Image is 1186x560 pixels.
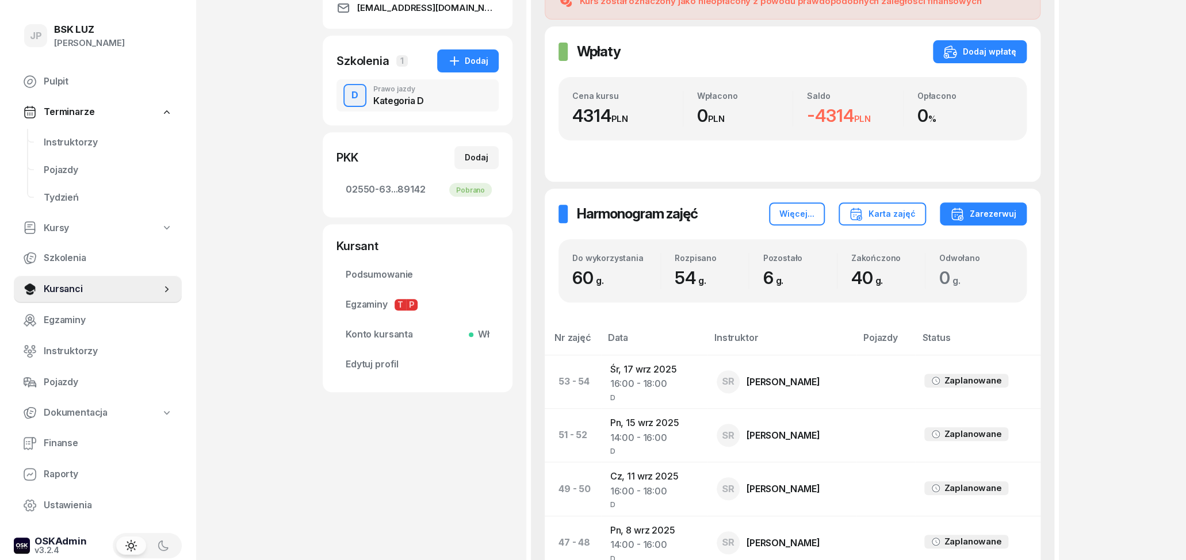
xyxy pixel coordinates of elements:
[747,538,820,547] div: [PERSON_NAME]
[769,202,825,225] button: Więcej...
[14,306,182,334] a: Egzaminy
[465,151,488,164] div: Dodaj
[944,481,1001,496] div: Zaplanowane
[336,1,499,15] a: [EMAIL_ADDRESS][DOMAIN_NAME]
[14,244,182,272] a: Szkolenia
[14,369,182,396] a: Pojazdy
[35,546,87,554] div: v3.2.4
[336,321,499,348] a: Konto kursantaWł
[44,375,173,390] span: Pojazdy
[950,207,1016,221] div: Zarezerwuj
[44,163,173,178] span: Pojazdy
[610,431,698,446] div: 14:00 - 16:00
[395,299,406,310] span: T
[336,79,499,112] button: DPrawo jazdyKategoria D
[30,31,42,41] span: JP
[44,251,173,266] span: Szkolenia
[839,202,926,225] button: Karta zajęć
[44,467,173,482] span: Raporty
[611,113,628,124] small: PLN
[933,40,1027,63] button: Dodaj wpłatę
[545,408,601,462] td: 51 - 52
[346,182,489,197] span: 02550-63...89142
[675,253,748,263] div: Rozpisano
[697,105,793,126] div: 0
[722,484,734,494] span: SR
[610,538,698,553] div: 14:00 - 16:00
[44,282,161,297] span: Kursanci
[373,86,424,93] div: Prawo jazdy
[944,373,1001,388] div: Zaplanowane
[347,86,363,105] div: D
[346,327,489,342] span: Konto kursanta
[14,461,182,488] a: Raporty
[610,392,698,401] div: D
[952,275,961,286] small: g.
[722,431,734,440] span: SR
[939,253,1013,263] div: Odwołano
[707,330,856,355] th: Instruktor
[572,267,609,288] span: 60
[545,330,601,355] th: Nr zajęć
[14,429,182,457] a: Finanse
[545,462,601,516] td: 49 - 50
[601,355,707,408] td: Śr, 17 wrz 2025
[14,215,182,241] a: Kursy
[44,313,173,328] span: Egzaminy
[747,484,820,493] div: [PERSON_NAME]
[14,99,182,125] a: Terminarze
[14,400,182,426] a: Dokumentacja
[14,68,182,95] a: Pulpit
[851,267,889,288] span: 40
[44,344,173,359] span: Instruktorzy
[940,202,1027,225] button: Zarezerwuj
[343,84,366,107] button: D
[763,253,836,263] div: Pozostało
[747,377,820,386] div: [PERSON_NAME]
[697,91,793,101] div: Wpłacono
[336,149,358,166] div: PKK
[54,25,125,34] div: BSK LUZ
[336,53,389,69] div: Szkolenia
[807,91,903,101] div: Saldo
[610,445,698,455] div: D
[346,357,489,372] span: Edytuj profil
[722,377,734,386] span: SR
[454,146,499,169] button: Dodaj
[357,1,499,15] span: [EMAIL_ADDRESS][DOMAIN_NAME]
[54,36,125,51] div: [PERSON_NAME]
[44,190,173,205] span: Tydzień
[336,176,499,204] a: 02550-63...89142Pobrano
[44,405,108,420] span: Dokumentacja
[610,377,698,392] div: 16:00 - 18:00
[346,267,489,282] span: Podsumowanie
[346,297,489,312] span: Egzaminy
[572,253,660,263] div: Do wykorzystania
[14,492,182,519] a: Ustawienia
[35,156,182,184] a: Pojazdy
[610,484,698,499] div: 16:00 - 18:00
[917,105,1013,126] div: 0
[44,436,173,451] span: Finanse
[779,207,814,221] div: Więcej...
[396,55,408,67] span: 1
[545,355,601,408] td: 53 - 54
[747,431,820,440] div: [PERSON_NAME]
[943,45,1016,59] div: Dodaj wpłatę
[854,113,871,124] small: PLN
[336,351,499,378] a: Edytuj profil
[944,534,1001,549] div: Zaplanowane
[577,43,621,61] h2: Wpłaty
[44,135,173,150] span: Instruktorzy
[44,221,69,236] span: Kursy
[373,96,424,105] div: Kategoria D
[14,275,182,303] a: Kursanci
[35,129,182,156] a: Instruktorzy
[577,205,698,223] h2: Harmonogram zajęć
[849,207,916,221] div: Karta zajęć
[14,337,182,365] a: Instruktorzy
[473,327,489,342] span: Wł
[449,183,492,197] div: Pobrano
[601,408,707,462] td: Pn, 15 wrz 2025
[336,238,499,254] div: Kursant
